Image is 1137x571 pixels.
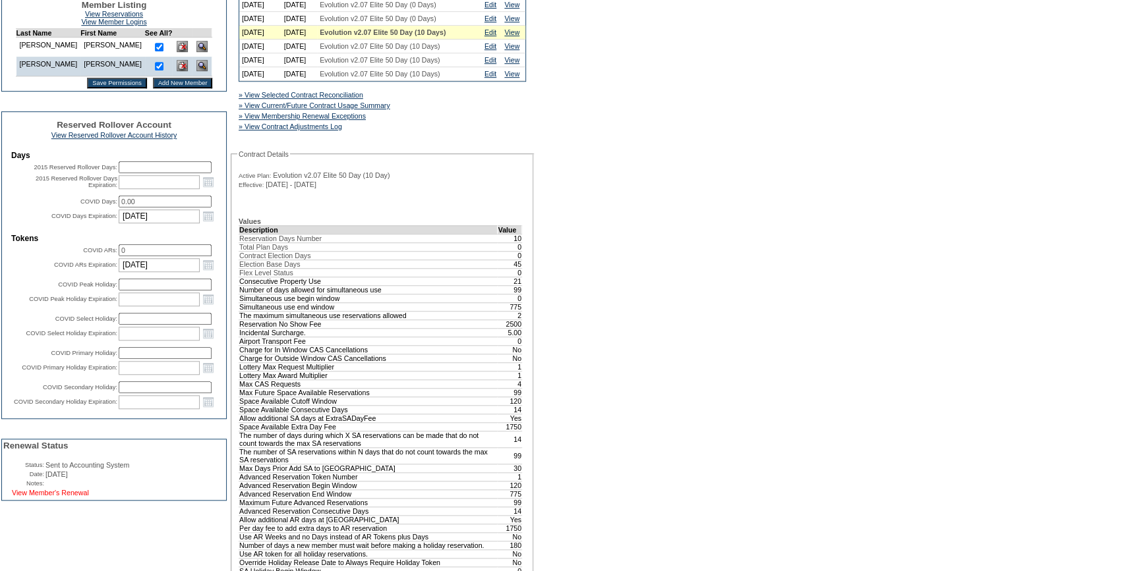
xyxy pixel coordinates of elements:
td: 120 [498,481,522,489]
td: Use AR Weeks and no Days instead of AR Tokens plus Days [239,532,498,541]
td: [PERSON_NAME] [80,38,145,57]
td: 1750 [498,422,522,431]
span: Evolution v2.07 Elite 50 Day (0 Days) [320,1,436,9]
td: [DATE] [239,26,281,40]
a: View [504,42,519,50]
td: [DATE] [239,67,281,81]
td: 99 [498,447,522,464]
a: » View Current/Future Contract Usage Summary [239,101,390,109]
td: Notes: [3,479,44,487]
td: Simultaneous use begin window [239,294,498,302]
td: 5.00 [498,328,522,337]
td: Allow additional AR days at [GEOGRAPHIC_DATA] [239,515,498,524]
td: First Name [80,29,145,38]
label: COVID Primary Holiday: [51,350,117,356]
td: [PERSON_NAME] [80,57,145,76]
a: Open the calendar popup. [201,209,216,223]
td: [DATE] [281,67,317,81]
td: [DATE] [281,53,317,67]
label: COVID Select Holiday: [55,315,117,322]
a: Open the calendar popup. [201,258,216,272]
td: Charge for In Window CAS Cancellations [239,345,498,354]
a: Open the calendar popup. [201,326,216,340]
label: 2015 Reserved Rollover Days Expiration: [36,175,117,188]
span: Reservation Days Number [239,234,322,242]
span: Evolution v2.07 Elite 50 Day (10 Days) [320,56,440,64]
td: 775 [498,489,522,498]
td: 1 [498,362,522,371]
span: [DATE] - [DATE] [266,180,316,188]
td: 14 [498,506,522,515]
td: Lottery Max Award Multiplier [239,371,498,379]
td: The maximum simultaneous use reservations allowed [239,311,498,319]
td: Override Holiday Release Date to Always Require Holiday Token [239,558,498,566]
img: Delete [177,60,188,71]
td: 1 [498,472,522,481]
td: No [498,354,522,362]
td: Max Future Space Available Reservations [239,388,498,396]
td: [PERSON_NAME] [16,57,80,76]
a: » View Membership Renewal Exceptions [239,112,366,120]
td: Allow additional SA days at ExtraSADayFee [239,414,498,422]
td: No [498,549,522,558]
td: 99 [498,285,522,294]
a: View Reserved Rollover Account History [51,131,177,139]
a: View [504,28,519,36]
label: COVID Peak Holiday Expiration: [29,296,117,302]
td: [DATE] [281,12,317,26]
a: » View Selected Contract Reconciliation [239,91,363,99]
td: Days [11,151,217,160]
td: [DATE] [239,40,281,53]
img: View Dashboard [196,41,208,52]
td: 10 [498,234,522,242]
td: Use AR token for all holiday reservations. [239,549,498,558]
td: Max CAS Requests [239,379,498,388]
a: View Member's Renewal [12,489,89,497]
span: Effective: [239,181,264,189]
label: COVID Days: [80,198,117,205]
span: Evolution v2.07 Elite 50 Day (10 Days) [320,70,440,78]
td: 775 [498,302,522,311]
td: Date: [3,470,44,478]
td: Yes [498,414,522,422]
a: View [504,70,519,78]
td: 0 [498,268,522,277]
td: Space Available Extra Day Fee [239,422,498,431]
td: Value [498,225,522,234]
td: 2500 [498,319,522,328]
span: Contract Election Days [239,252,310,259]
td: 45 [498,259,522,268]
span: Reserved Rollover Account [57,120,171,130]
b: Values [239,217,261,225]
img: View Dashboard [196,60,208,71]
td: Status: [3,461,44,469]
a: View Member Logins [81,18,146,26]
a: Edit [484,28,496,36]
td: 2 [498,311,522,319]
td: Simultaneous use end window [239,302,498,311]
td: [DATE] [281,40,317,53]
td: Maximum Future Advanced Reservations [239,498,498,506]
a: Edit [484,1,496,9]
td: 30 [498,464,522,472]
a: Open the calendar popup. [201,394,216,409]
span: Flex Level Status [239,269,293,277]
a: Edit [484,56,496,64]
td: Per day fee to add extra days to AR reservation [239,524,498,532]
td: 1750 [498,524,522,532]
a: Edit [484,70,496,78]
td: Lottery Max Request Multiplier [239,362,498,371]
td: Charge for Outside Window CAS Cancellations [239,354,498,362]
td: The number of days during which X SA reservations can be made that do not count towards the max S... [239,431,498,447]
td: Advanced Reservation Begin Window [239,481,498,489]
td: Advanced Reservation End Window [239,489,498,498]
span: Active Plan: [239,172,271,180]
label: COVID Primary Holiday Expiration: [22,364,117,371]
td: [DATE] [281,26,317,40]
td: Tokens [11,234,217,243]
td: Advanced Reservation Consecutive Days [239,506,498,515]
td: Consecutive Property Use [239,277,498,285]
td: Incidental Surcharge. [239,328,498,337]
td: Space Available Cutoff Window [239,396,498,405]
span: Evolution v2.07 Elite 50 Day (10 Days) [320,42,440,50]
